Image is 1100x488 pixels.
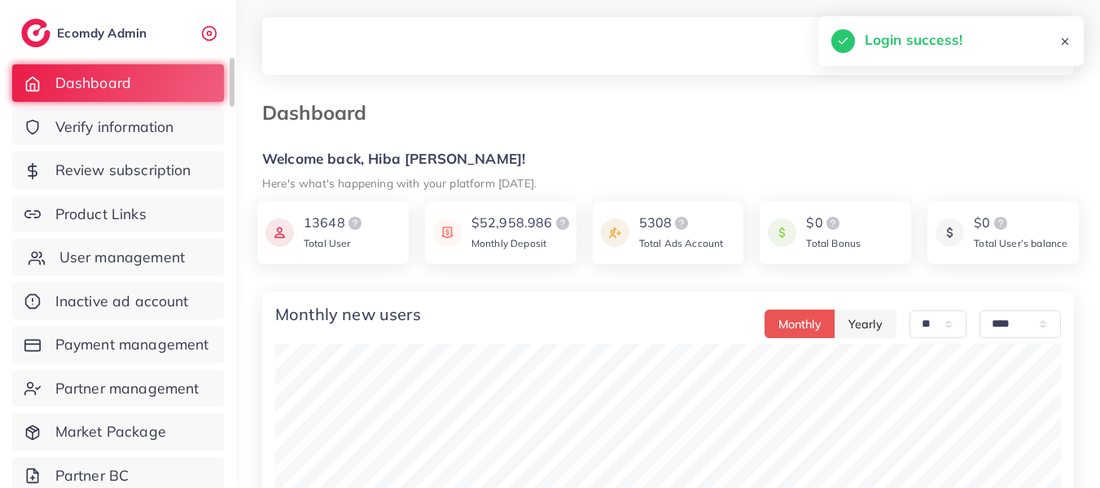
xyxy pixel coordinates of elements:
span: Total User’s balance [974,237,1067,249]
img: logo [823,213,843,233]
div: $52,958.986 [471,213,572,233]
span: Review subscription [55,160,191,181]
div: 5308 [639,213,724,233]
a: Partner management [12,370,224,407]
img: icon payment [601,213,629,252]
span: Verify information [55,117,174,138]
a: Market Package [12,413,224,451]
a: Inactive ad account [12,283,224,320]
div: $0 [806,213,861,233]
span: Market Package [55,421,166,442]
img: icon payment [433,213,462,252]
a: Payment management [12,326,224,363]
a: Product Links [12,196,224,233]
img: icon payment [936,213,964,252]
a: Verify information [12,108,224,146]
span: Total Bonus [806,237,861,249]
img: logo [991,213,1010,233]
h2: Ecomdy Admin [57,25,151,41]
span: Payment management [55,334,209,355]
span: Inactive ad account [55,291,189,312]
a: Review subscription [12,152,224,189]
small: Here's what's happening with your platform [DATE]. [262,176,537,190]
span: Total Ads Account [639,237,724,249]
h3: Dashboard [262,101,379,125]
img: icon payment [768,213,796,252]
h4: Monthly new users [275,305,421,324]
h5: Login success! [865,29,962,51]
img: logo [672,213,691,233]
button: Yearly [835,310,896,338]
div: 13648 [304,213,365,233]
span: Partner BC [55,465,129,486]
button: Monthly [765,310,835,338]
a: User management [12,239,224,276]
img: logo [345,213,365,233]
span: Partner management [55,378,199,399]
span: Dashboard [55,73,131,94]
span: Monthly Deposit [471,237,546,249]
img: logo [553,213,572,233]
a: logoEcomdy Admin [21,19,151,47]
img: logo [21,19,50,47]
span: Total User [304,237,351,249]
div: $0 [974,213,1067,233]
img: icon payment [265,213,294,252]
h5: Welcome back, Hiba [PERSON_NAME]! [262,151,1074,168]
span: User management [59,247,185,268]
span: Product Links [55,204,147,225]
a: Dashboard [12,64,224,102]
